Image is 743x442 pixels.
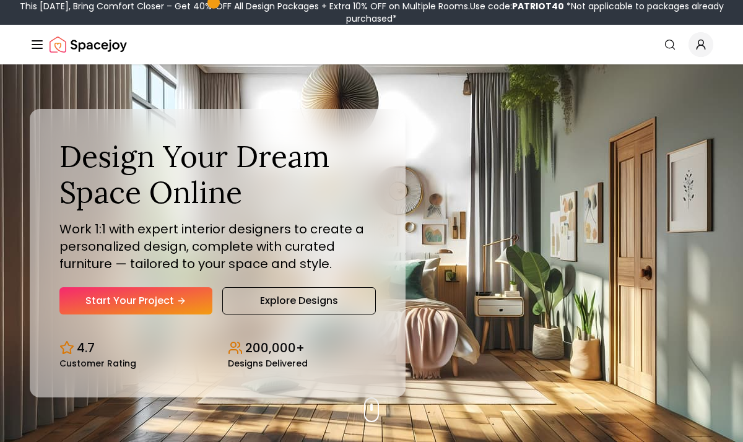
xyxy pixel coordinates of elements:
[59,329,376,368] div: Design stats
[50,32,127,57] a: Spacejoy
[228,359,308,368] small: Designs Delivered
[245,339,305,357] p: 200,000+
[59,220,376,272] p: Work 1:1 with expert interior designers to create a personalized design, complete with curated fu...
[50,32,127,57] img: Spacejoy Logo
[59,287,212,314] a: Start Your Project
[59,359,136,368] small: Customer Rating
[222,287,376,314] a: Explore Designs
[30,25,713,64] nav: Global
[77,339,95,357] p: 4.7
[59,139,376,210] h1: Design Your Dream Space Online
